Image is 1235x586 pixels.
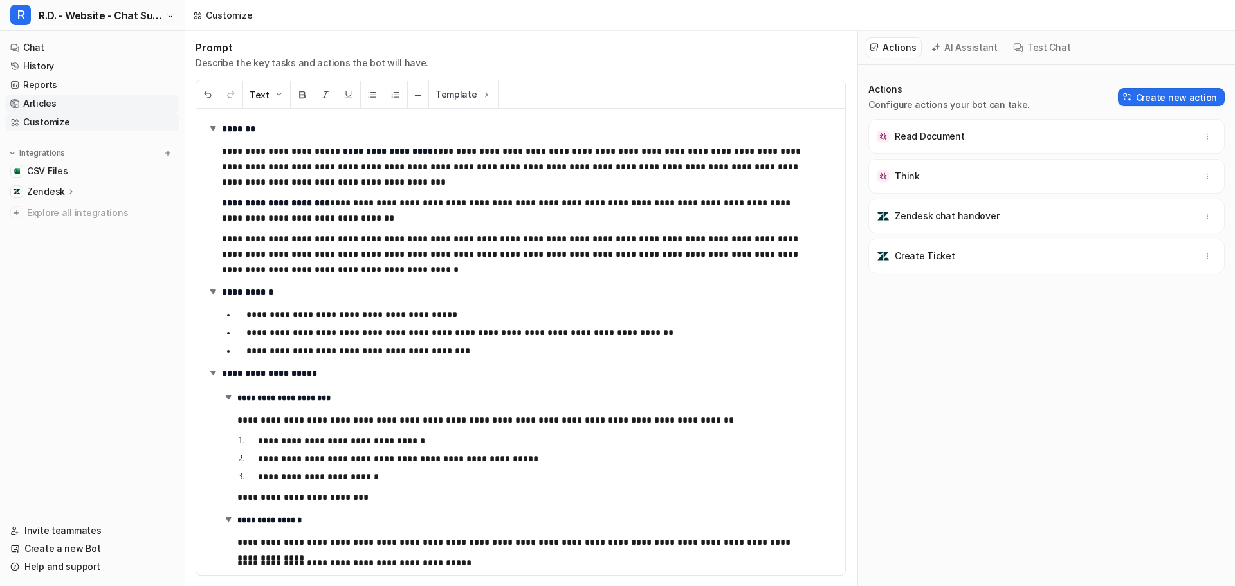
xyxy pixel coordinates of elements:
button: Create new action [1118,88,1225,106]
img: expand-arrow.svg [206,366,219,379]
span: R [10,5,31,25]
a: Chat [5,39,179,57]
img: Read Document icon [877,130,890,143]
img: Template [481,89,491,100]
img: Ordered List [390,89,401,100]
button: AI Assistant [927,37,1003,57]
img: Create action [1123,93,1132,102]
p: Read Document [895,130,964,143]
img: Dropdown Down Arrow [273,89,284,100]
button: Ordered List [384,81,407,109]
div: Customize [206,8,252,22]
p: Configure actions your bot can take. [868,98,1030,111]
a: CSV FilesCSV Files [5,162,179,180]
img: Italic [320,89,331,100]
button: Integrations [5,147,69,160]
a: Help and support [5,558,179,576]
a: Customize [5,113,179,131]
span: R.D. - Website - Chat Support [39,6,163,24]
img: CSV Files [13,167,21,175]
img: expand-arrow.svg [206,285,219,298]
img: Unordered List [367,89,378,100]
p: Zendesk [27,185,65,198]
span: Explore all integrations [27,203,174,223]
button: Undo [196,81,219,109]
p: Integrations [19,148,65,158]
img: explore all integrations [10,206,23,219]
button: Text [243,81,290,109]
span: CSV Files [27,165,68,178]
img: Underline [343,89,354,100]
a: Articles [5,95,179,113]
img: menu_add.svg [163,149,172,158]
button: Unordered List [361,81,384,109]
img: Zendesk [13,188,21,196]
a: Explore all integrations [5,204,179,222]
p: Create Ticket [895,250,955,262]
img: Create Ticket icon [877,250,890,262]
button: ─ [408,81,428,109]
button: Template [429,80,498,108]
img: Undo [203,89,213,100]
p: Think [895,170,920,183]
button: Underline [337,81,360,109]
button: Test Chat [1009,37,1076,57]
img: expand menu [8,149,17,158]
a: Invite teammates [5,522,179,540]
button: Actions [866,37,922,57]
img: Redo [226,89,236,100]
p: Describe the key tasks and actions the bot will have. [196,57,428,69]
img: Bold [297,89,307,100]
img: Zendesk chat handover icon [877,210,890,223]
a: History [5,57,179,75]
a: Create a new Bot [5,540,179,558]
img: expand-arrow.svg [206,122,219,134]
button: Italic [314,81,337,109]
img: expand-arrow.svg [222,390,235,403]
p: Actions [868,83,1030,96]
h1: Prompt [196,41,428,54]
button: Bold [291,81,314,109]
img: Think icon [877,170,890,183]
button: Redo [219,81,242,109]
p: Zendesk chat handover [895,210,999,223]
a: Reports [5,76,179,94]
img: expand-arrow.svg [222,513,235,526]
